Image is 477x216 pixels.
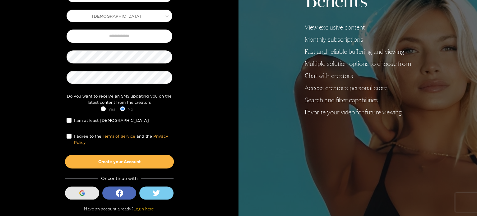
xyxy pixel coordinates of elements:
[305,60,411,67] li: Multiple solution options to choose from
[65,93,174,106] div: Do you want to receive an SMS updating you on the latest content from the creators
[72,133,172,146] span: I agree to the and the
[305,72,411,80] li: Chat with creators
[305,36,411,43] li: Monthly subscriptions
[305,48,411,55] li: Fast and reliable buffering and viewing
[305,24,411,31] li: View exclusive content
[103,134,135,138] a: Terms of Service
[133,206,155,211] a: Login here.
[305,108,411,116] li: Favorite your video for future viewing
[305,96,411,104] li: Search and filter capabilities
[65,175,174,182] div: Or continue with
[84,206,155,212] p: Have an account already?
[305,84,411,92] li: Access creator's personal store
[65,155,174,168] button: Create your Account
[67,11,172,20] span: Male
[125,106,136,112] span: No
[72,117,151,123] span: I am at least [DEMOGRAPHIC_DATA]
[106,106,118,112] span: Yes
